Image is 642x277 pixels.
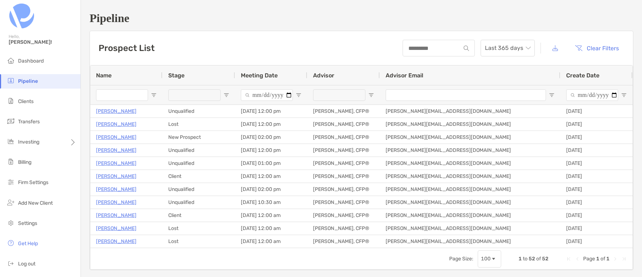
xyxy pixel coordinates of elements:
img: add_new_client icon [6,198,15,207]
img: pipeline icon [6,76,15,85]
div: [PERSON_NAME][EMAIL_ADDRESS][DOMAIN_NAME] [380,105,560,118]
div: [DATE] [560,183,633,196]
div: Client [162,209,235,222]
div: Lost [162,235,235,248]
h1: Pipeline [90,12,633,25]
a: [PERSON_NAME] [96,172,136,181]
button: Open Filter Menu [621,92,627,98]
div: Page Size: [449,256,473,262]
button: Open Filter Menu [224,92,229,98]
img: clients icon [6,97,15,105]
div: [DATE] [560,222,633,235]
span: Page [583,256,595,262]
div: First Page [566,256,572,262]
span: Create Date [566,72,599,79]
div: [PERSON_NAME], CFP® [307,222,380,235]
div: [PERSON_NAME], CFP® [307,144,380,157]
span: Advisor [313,72,334,79]
div: Unqualified [162,144,235,157]
div: [DATE] 12:00 pm [235,144,307,157]
h3: Prospect List [99,43,155,53]
div: [DATE] [560,105,633,118]
div: [PERSON_NAME][EMAIL_ADDRESS][DOMAIN_NAME] [380,118,560,131]
div: [DATE] 12:00 am [235,209,307,222]
div: [PERSON_NAME], CFP® [307,196,380,209]
div: [DATE] 02:00 pm [235,183,307,196]
div: [DATE] 12:00 am [235,235,307,248]
img: firm-settings icon [6,178,15,186]
div: Last Page [621,256,627,262]
span: Log out [18,261,35,267]
span: 1 [519,256,522,262]
span: 52 [529,256,535,262]
span: Last 365 days [485,40,530,56]
div: Unqualified [162,105,235,118]
div: [DATE] 10:30 am [235,196,307,209]
input: Meeting Date Filter Input [241,89,293,101]
span: to [523,256,528,262]
div: [DATE] 02:00 pm [235,131,307,144]
span: 1 [606,256,610,262]
button: Open Filter Menu [151,92,157,98]
div: [DATE] [560,196,633,209]
span: Clients [18,98,34,105]
img: dashboard icon [6,56,15,65]
span: of [536,256,541,262]
span: Get Help [18,240,38,247]
button: Open Filter Menu [296,92,302,98]
div: [DATE] 12:00 am [235,222,307,235]
span: Billing [18,159,31,165]
div: [PERSON_NAME], CFP® [307,209,380,222]
span: 1 [596,256,599,262]
span: 52 [542,256,548,262]
input: Name Filter Input [96,89,148,101]
a: [PERSON_NAME] [96,224,136,233]
div: [PERSON_NAME], CFP® [307,118,380,131]
div: Lost [162,222,235,235]
img: input icon [464,46,469,51]
span: Stage [168,72,185,79]
img: billing icon [6,157,15,166]
div: [PERSON_NAME][EMAIL_ADDRESS][DOMAIN_NAME] [380,144,560,157]
div: [PERSON_NAME][EMAIL_ADDRESS][DOMAIN_NAME] [380,209,560,222]
a: [PERSON_NAME] [96,211,136,220]
p: [PERSON_NAME] [96,120,136,129]
input: Create Date Filter Input [566,89,618,101]
div: 100 [481,256,491,262]
span: Meeting Date [241,72,278,79]
span: Settings [18,220,37,226]
div: [PERSON_NAME][EMAIL_ADDRESS][DOMAIN_NAME] [380,196,560,209]
div: [DATE] [560,144,633,157]
img: investing icon [6,137,15,146]
div: [PERSON_NAME][EMAIL_ADDRESS][DOMAIN_NAME] [380,183,560,196]
a: [PERSON_NAME] [96,159,136,168]
div: [PERSON_NAME][EMAIL_ADDRESS][DOMAIN_NAME] [380,131,560,144]
div: Unqualified [162,196,235,209]
div: [PERSON_NAME], CFP® [307,105,380,118]
div: [PERSON_NAME], CFP® [307,170,380,183]
div: [PERSON_NAME][EMAIL_ADDRESS][DOMAIN_NAME] [380,222,560,235]
img: transfers icon [6,117,15,125]
span: Dashboard [18,58,44,64]
a: [PERSON_NAME] [96,146,136,155]
span: Name [96,72,112,79]
div: [DATE] 12:00 pm [235,118,307,131]
a: [PERSON_NAME] [96,133,136,142]
div: [DATE] [560,118,633,131]
div: Lost [162,118,235,131]
a: [PERSON_NAME] [96,198,136,207]
div: [DATE] [560,209,633,222]
a: [PERSON_NAME] [96,237,136,246]
div: [DATE] 12:00 am [235,170,307,183]
button: Open Filter Menu [368,92,374,98]
div: [PERSON_NAME][EMAIL_ADDRESS][DOMAIN_NAME] [380,170,560,183]
input: Advisor Email Filter Input [386,89,546,101]
span: of [600,256,605,262]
